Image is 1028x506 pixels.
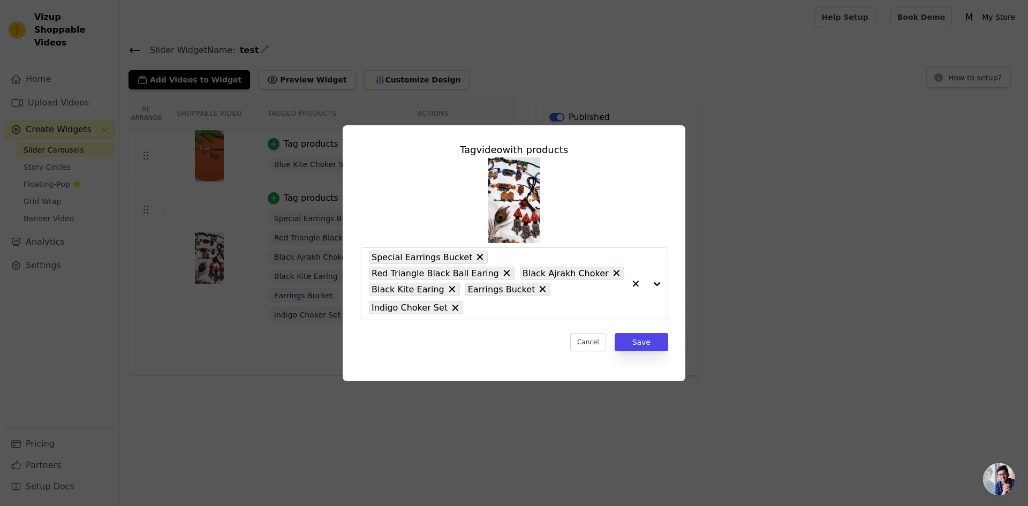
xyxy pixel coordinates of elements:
button: Save [615,333,668,351]
span: Black Kite Earing [372,283,444,296]
span: Indigo Choker Set [372,301,448,314]
span: Black Ajrakh Choker [523,267,609,280]
span: Red Triangle Black Ball Earing [372,267,499,280]
span: Special Earrings Bucket [372,251,472,264]
img: vizup-images-ec62.jpg [488,157,540,243]
span: Earrings Bucket [468,283,535,296]
button: Cancel [570,333,606,351]
a: Open chat [983,463,1015,495]
div: Tag video with products [360,142,668,157]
